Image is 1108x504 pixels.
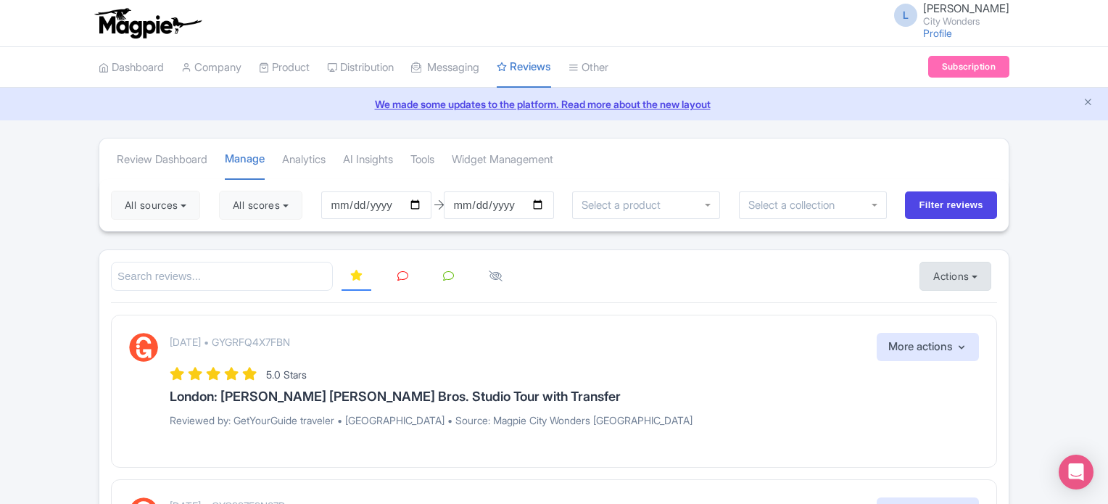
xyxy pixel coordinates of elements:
[885,3,1009,26] a: L [PERSON_NAME] City Wonders
[111,191,200,220] button: All sources
[748,199,845,212] input: Select a collection
[894,4,917,27] span: L
[327,48,394,88] a: Distribution
[111,262,333,292] input: Search reviews...
[1083,95,1093,112] button: Close announcement
[99,48,164,88] a: Dashboard
[259,48,310,88] a: Product
[170,413,979,428] p: Reviewed by: GetYourGuide traveler • [GEOGRAPHIC_DATA] • Source: Magpie City Wonders [GEOGRAPHIC_...
[9,96,1099,112] a: We made some updates to the platform. Read more about the new layout
[1059,455,1093,489] div: Open Intercom Messenger
[928,56,1009,78] a: Subscription
[117,140,207,180] a: Review Dashboard
[923,1,1009,15] span: [PERSON_NAME]
[343,140,393,180] a: AI Insights
[170,334,290,350] p: [DATE] • GYGRFQ4X7FBN
[582,199,669,212] input: Select a product
[410,140,434,180] a: Tools
[266,368,307,381] span: 5.0 Stars
[569,48,608,88] a: Other
[411,48,479,88] a: Messaging
[129,333,158,362] img: GetYourGuide Logo
[919,262,991,291] button: Actions
[905,191,997,219] input: Filter reviews
[282,140,326,180] a: Analytics
[219,191,302,220] button: All scores
[91,7,204,39] img: logo-ab69f6fb50320c5b225c76a69d11143b.png
[452,140,553,180] a: Widget Management
[225,139,265,181] a: Manage
[170,389,979,404] h3: London: [PERSON_NAME] [PERSON_NAME] Bros. Studio Tour with Transfer
[497,47,551,88] a: Reviews
[181,48,241,88] a: Company
[923,27,952,39] a: Profile
[877,333,979,361] button: More actions
[923,17,1009,26] small: City Wonders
